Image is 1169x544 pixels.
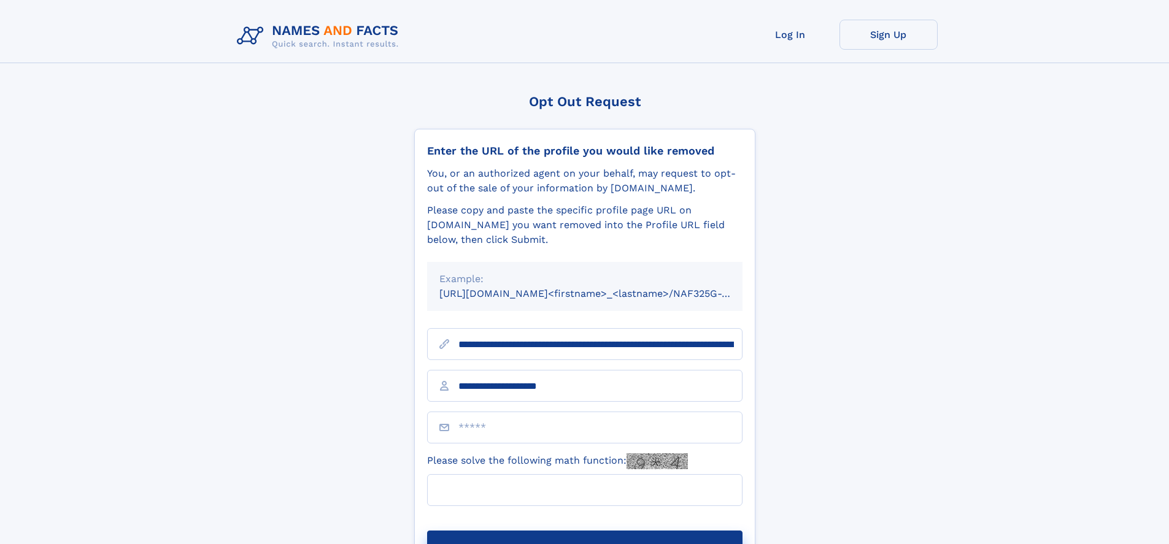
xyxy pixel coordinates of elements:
[427,166,743,196] div: You, or an authorized agent on your behalf, may request to opt-out of the sale of your informatio...
[427,203,743,247] div: Please copy and paste the specific profile page URL on [DOMAIN_NAME] you want removed into the Pr...
[427,144,743,158] div: Enter the URL of the profile you would like removed
[741,20,839,50] a: Log In
[427,453,688,469] label: Please solve the following math function:
[839,20,938,50] a: Sign Up
[439,272,730,286] div: Example:
[439,288,766,299] small: [URL][DOMAIN_NAME]<firstname>_<lastname>/NAF325G-xxxxxxxx
[232,20,409,53] img: Logo Names and Facts
[414,94,755,109] div: Opt Out Request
